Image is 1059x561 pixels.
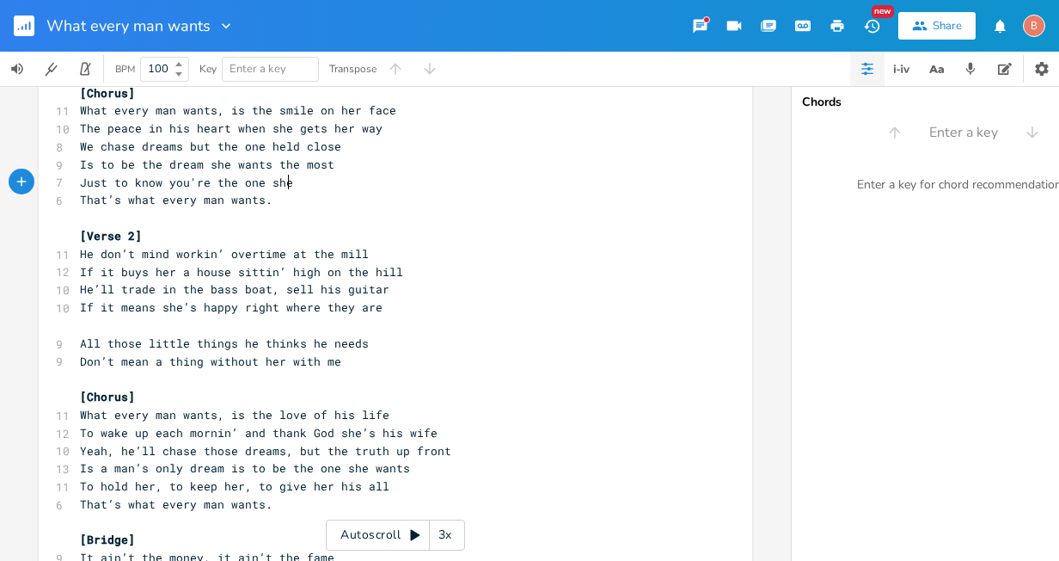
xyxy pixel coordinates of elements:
span: If it buys her a house sittin’ high on the hill [80,264,403,280]
button: Share [898,12,976,40]
span: That’s what every man wants. [80,496,272,512]
span: [Bridge] [80,532,135,547]
span: Yeah, he’ll chase those dreams, but the truth up front [80,443,451,459]
span: Is to be the dream she wants the most [80,157,334,172]
span: What every man wants, is the smile on her face [80,102,396,118]
span: He’ll trade in the bass boat, sell his guitar [80,281,389,297]
span: To hold her, to keep her, to give her his all [80,478,389,494]
span: The peace in his heart when she gets her way [80,120,383,136]
span: If it means she’s happy right where they are [80,299,383,315]
span: We chase dreams but the one held close [80,139,341,154]
span: That’s what every man wants. [80,192,272,207]
div: Transpose [329,64,376,74]
span: [Chorus] [80,389,135,404]
span: [Verse 2] [80,228,142,244]
div: New [872,5,894,18]
div: BPM [115,65,135,74]
span: Enter a key [929,123,998,143]
div: 3x [430,520,461,551]
span: Is a man’s only dream is to be the one she wants [80,460,410,476]
span: All those little things he thinks he needs [80,336,369,351]
div: bjb3598 [1023,15,1045,37]
span: What every man wants [46,18,211,34]
div: Share [933,18,962,34]
span: Enter a key [230,61,286,77]
span: To wake up each mornin’ and thank God she’s his wife [80,425,438,441]
button: B [1023,6,1045,46]
button: New [854,10,889,41]
span: [Chorus] [80,85,135,101]
div: Autoscroll [326,520,465,551]
span: What every man wants, is the love of his life [80,407,389,422]
div: Key [199,64,217,74]
span: Just to know you're the one she [80,175,293,190]
span: He don’t mind workin’ overtime at the mill [80,246,369,262]
span: Don’t mean a thing without her with me [80,354,341,369]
